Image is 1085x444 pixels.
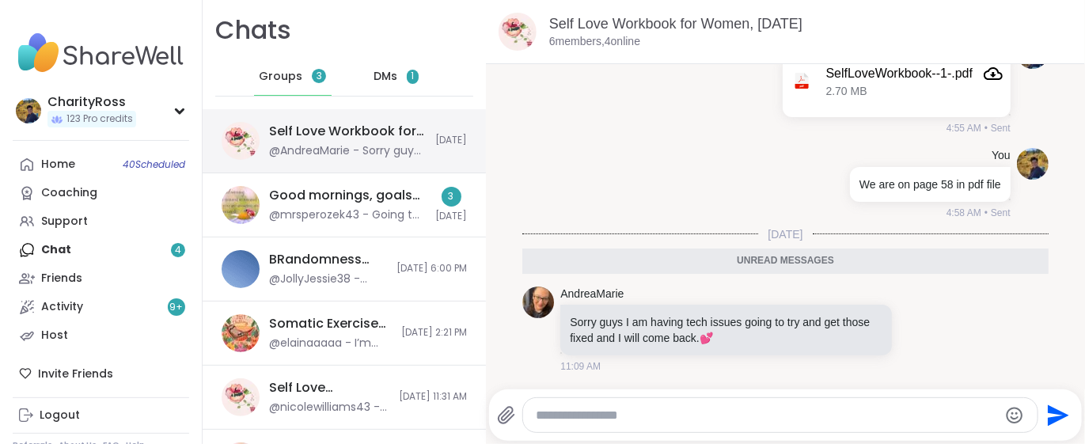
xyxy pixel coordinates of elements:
[984,121,988,135] span: •
[41,299,83,315] div: Activity
[269,251,387,268] div: BRandomness last call -Kink Q&A and discussion, [DATE]
[222,122,260,160] img: Self Love Workbook for Women, Oct 07
[826,66,973,82] div: SelfLoveWorkbook--1-.pdf
[16,98,41,123] img: CharityRoss
[269,315,392,332] div: Somatic Exercises for nervous system regulation, [DATE]
[560,287,624,302] a: AndreaMarie
[411,70,414,83] span: 1
[41,185,97,201] div: Coaching
[269,271,387,287] div: @JollyJessie38 - [URL][DOMAIN_NAME]
[991,121,1011,135] span: Sent
[826,85,867,98] span: 2.70 MB
[66,112,133,126] span: 123 Pro credits
[269,207,426,223] div: @mrsperozek43 - Going to go get in the shower
[991,206,1011,220] span: Sent
[522,249,1048,274] div: Unread messages
[269,379,389,397] div: Self Love Workbook for Women, [DATE]
[570,314,882,346] p: Sorry guys I am having tech issues going to try and get those fixed and I will come back.
[222,186,260,224] img: Good mornings, goals and gratitude's, Oct 07
[859,176,1001,192] p: We are on page 58 in pdf file
[396,262,467,275] span: [DATE] 6:00 PM
[399,390,467,404] span: [DATE] 11:31 AM
[13,25,189,81] img: ShareWell Nav Logo
[758,226,812,242] span: [DATE]
[123,158,185,171] span: 40 Scheduled
[41,214,88,230] div: Support
[442,187,461,207] div: 3
[1017,148,1049,180] img: https://sharewell-space-live.sfo3.digitaloceanspaces.com/user-generated/d0fef3f8-78cb-4349-b608-1...
[215,13,291,48] h1: Chats
[269,336,392,351] div: @elainaaaaa - I’m going to grab some water
[401,326,467,340] span: [DATE] 2:21 PM
[269,143,426,159] div: @AndreaMarie - Sorry guys I am having tech issues going to try and get those fixed and I will com...
[1005,406,1024,425] button: Emoji picker
[984,206,988,220] span: •
[41,271,82,287] div: Friends
[222,314,260,352] img: Somatic Exercises for nervous system regulation, Oct 06
[269,123,426,140] div: Self Love Workbook for Women, [DATE]
[222,378,260,416] img: Self Love Workbook for Women, Oct 06
[40,408,80,423] div: Logout
[13,150,189,179] a: Home40Scheduled
[41,328,68,343] div: Host
[13,401,189,430] a: Logout
[1038,397,1074,433] button: Send
[269,400,389,416] div: @nicolewilliams43 - Brb tech issues
[374,69,397,85] span: DMs
[222,250,260,288] img: BRandomness last call -Kink Q&A and discussion, Oct 05
[259,69,302,85] span: Groups
[499,13,537,51] img: Self Love Workbook for Women, Oct 07
[536,408,999,423] textarea: Type your message
[13,264,189,293] a: Friends
[435,134,467,147] span: [DATE]
[435,210,467,223] span: [DATE]
[13,321,189,350] a: Host
[549,16,802,32] a: Self Love Workbook for Women, [DATE]
[984,64,1003,83] a: Attachment
[947,206,981,220] span: 4:58 AM
[13,293,189,321] a: Activity9+
[170,301,184,314] span: 9 +
[47,93,136,111] div: CharityRoss
[13,207,189,236] a: Support
[522,287,554,318] img: https://sharewell-space-live.sfo3.digitaloceanspaces.com/user-generated/bcee0c37-823c-4c00-a7fa-1...
[700,332,713,344] span: 💕
[269,187,426,204] div: Good mornings, goals and gratitude's, [DATE]
[13,359,189,388] div: Invite Friends
[13,179,189,207] a: Coaching
[992,148,1011,164] h4: You
[560,359,601,374] span: 11:09 AM
[317,70,322,83] span: 3
[549,34,640,50] p: 6 members, 4 online
[947,121,981,135] span: 4:55 AM
[41,157,75,173] div: Home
